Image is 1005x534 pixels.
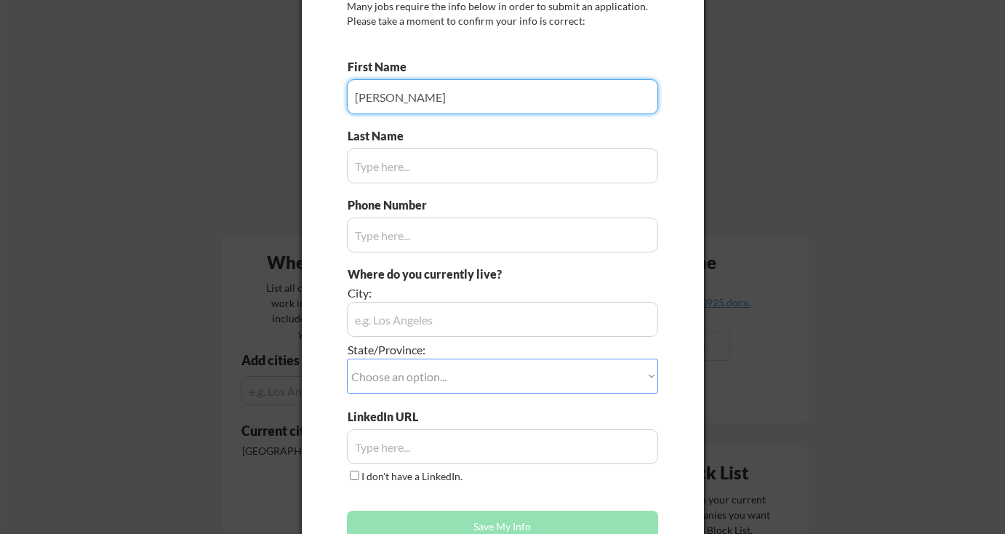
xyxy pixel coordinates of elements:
[348,409,456,425] div: LinkedIn URL
[361,470,463,482] label: I don't have a LinkedIn.
[347,218,658,252] input: Type here...
[348,128,418,144] div: Last Name
[348,266,577,282] div: Where do you currently live?
[348,197,435,213] div: Phone Number
[348,285,577,301] div: City:
[347,148,658,183] input: Type here...
[347,429,658,464] input: Type here...
[347,79,658,114] input: Type here...
[348,342,577,358] div: State/Province:
[348,59,418,75] div: First Name
[347,302,658,337] input: e.g. Los Angeles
